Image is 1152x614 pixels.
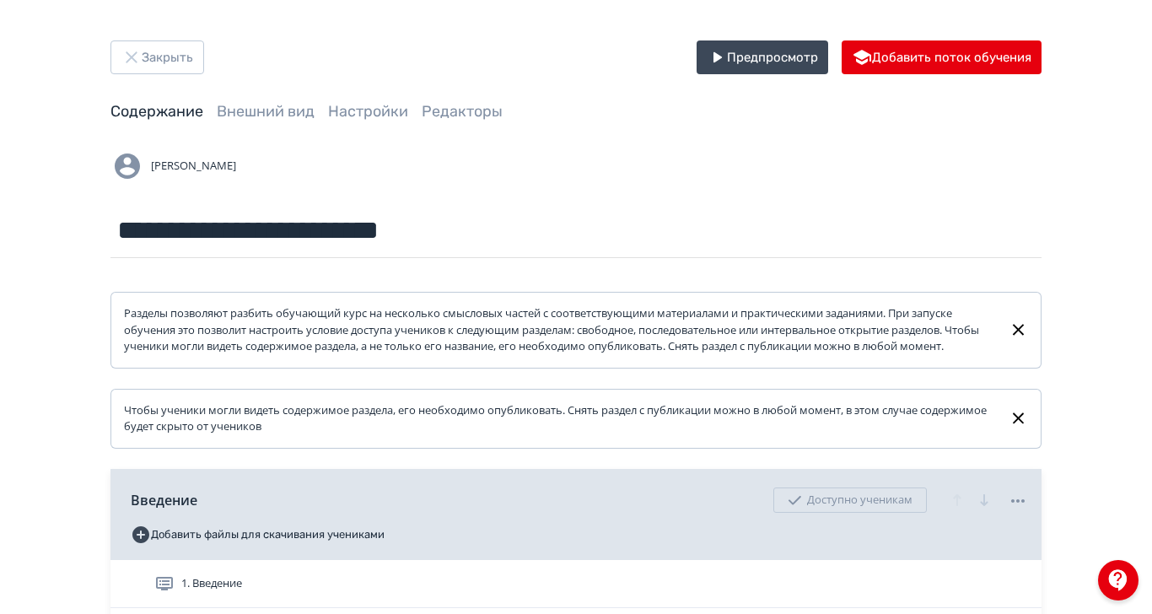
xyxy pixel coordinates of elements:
button: Закрыть [110,40,204,74]
a: Настройки [328,102,408,121]
a: Редакторы [422,102,503,121]
a: Внешний вид [217,102,315,121]
div: 1. Введение [110,560,1042,608]
button: Добавить поток обучения [842,40,1042,74]
a: Содержание [110,102,203,121]
span: Введение [131,490,197,510]
span: 1. Введение [181,575,242,592]
button: Добавить файлы для скачивания учениками [131,521,385,548]
button: Предпросмотр [697,40,828,74]
div: Чтобы ученики могли видеть содержимое раздела, его необходимо опубликовать. Снять раздел с публик... [124,402,995,435]
div: Доступно ученикам [773,487,927,513]
span: [PERSON_NAME] [151,158,236,175]
div: Разделы позволяют разбить обучающий курс на несколько смысловых частей с соответствующими материа... [124,305,995,355]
